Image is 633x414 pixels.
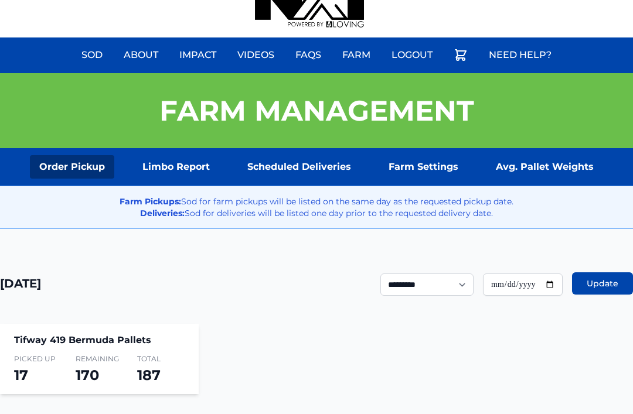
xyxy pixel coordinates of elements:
a: Avg. Pallet Weights [486,155,603,179]
h1: Farm Management [159,97,474,125]
a: Need Help? [482,41,559,69]
span: 170 [76,367,99,384]
a: About [117,41,165,69]
button: Update [572,272,633,295]
span: Remaining [76,354,123,364]
a: Scheduled Deliveries [238,155,360,179]
a: Logout [384,41,440,69]
a: Order Pickup [30,155,114,179]
span: Picked Up [14,354,62,364]
a: Farm [335,41,377,69]
strong: Farm Pickups: [120,196,181,207]
a: FAQs [288,41,328,69]
strong: Deliveries: [140,208,185,218]
span: 17 [14,367,28,384]
h4: Tifway 419 Bermuda Pallets [14,333,185,347]
a: Sod [74,41,110,69]
span: Update [587,278,618,289]
a: Farm Settings [379,155,468,179]
a: Videos [230,41,281,69]
span: 187 [137,367,161,384]
a: Impact [172,41,223,69]
a: Limbo Report [133,155,219,179]
span: Total [137,354,185,364]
